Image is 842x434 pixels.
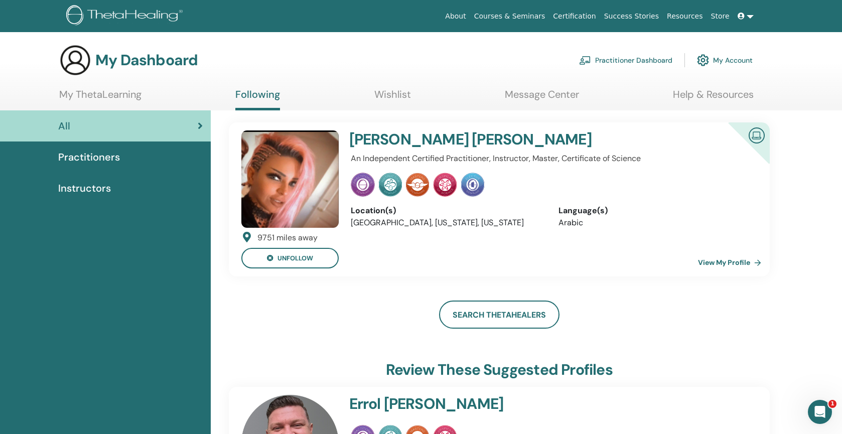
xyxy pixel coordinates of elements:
a: My Account [697,49,753,71]
a: View My Profile [698,252,765,272]
h4: [PERSON_NAME] [PERSON_NAME] [349,130,683,149]
span: 1 [828,400,836,408]
div: 9751 miles away [257,232,318,244]
a: Store [707,7,734,26]
span: Instructors [58,181,111,196]
a: Wishlist [374,88,411,108]
h3: My Dashboard [95,51,198,69]
img: Certified Online Instructor [745,123,769,146]
img: logo.png [66,5,186,28]
li: [GEOGRAPHIC_DATA], [US_STATE], [US_STATE] [351,217,543,229]
div: Certified Online Instructor [712,122,770,180]
a: Certification [549,7,600,26]
a: Courses & Seminars [470,7,549,26]
h3: Review these suggested profiles [386,361,613,379]
a: Message Center [505,88,579,108]
p: An Independent Certified Practitioner, Instructor, Master, Certificate of Science [351,153,752,165]
img: chalkboard-teacher.svg [579,56,591,65]
h4: Errol [PERSON_NAME] [349,395,683,413]
img: generic-user-icon.jpg [59,44,91,76]
a: Following [235,88,280,110]
span: All [58,118,70,133]
a: Search ThetaHealers [439,301,559,329]
a: Help & Resources [673,88,754,108]
img: default.jpg [241,130,339,228]
a: Resources [663,7,707,26]
div: Language(s) [558,205,751,217]
span: Practitioners [58,150,120,165]
a: Success Stories [600,7,663,26]
div: Location(s) [351,205,543,217]
a: My ThetaLearning [59,88,142,108]
button: unfollow [241,248,339,268]
a: About [441,7,470,26]
img: cog.svg [697,52,709,69]
a: Practitioner Dashboard [579,49,672,71]
li: Arabic [558,217,751,229]
iframe: Intercom live chat [808,400,832,424]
